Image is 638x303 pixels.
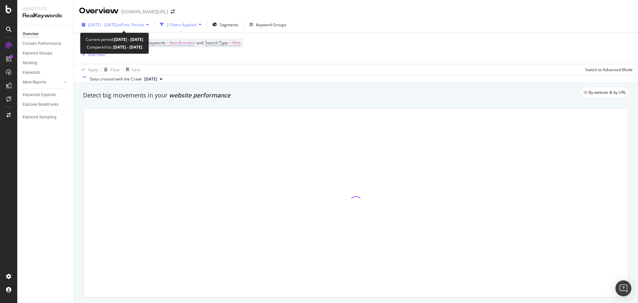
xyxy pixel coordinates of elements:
span: Search Type [205,40,228,46]
b: [DATE] - [DATE] [112,44,142,50]
div: Keyword Groups [23,50,52,57]
div: Compared to: [87,43,142,51]
button: [DATE] [142,75,165,83]
div: Switch to Advanced Mode [585,67,633,73]
div: Analytics [23,5,68,12]
button: Apply [79,64,98,75]
button: [DATE] - [DATE]vsPrev. Period [79,19,152,30]
div: Open Intercom Messenger [615,280,631,296]
div: Data crossed with the Crawl [90,76,142,82]
a: Keywords Explorer [23,91,69,98]
div: Save [132,67,141,73]
button: Add Filter [79,51,106,59]
div: Apply [88,67,98,73]
span: = [229,40,231,46]
div: RealKeywords [23,12,68,20]
span: 2025 May. 5th [144,76,157,82]
button: Clear [101,64,120,75]
a: Keyword Sampling [23,114,69,121]
a: Keywords [23,69,69,76]
span: Web [232,38,241,48]
div: More Reports [23,79,46,86]
div: Keywords [23,69,40,76]
button: Segments [210,19,241,30]
div: 2 Filters Applied [166,22,196,28]
span: and [196,40,203,46]
div: Clear [110,67,120,73]
span: = [166,40,169,46]
button: Save [123,64,141,75]
span: Keywords [148,40,165,46]
div: Overview [23,31,39,38]
div: Ranking [23,60,37,67]
a: Explorer Bookmarks [23,101,69,108]
div: [DOMAIN_NAME][URL] [121,8,168,15]
a: Keyword Groups [23,50,69,57]
div: Keyword Groups [256,22,286,28]
div: legacy label [581,88,629,97]
button: Switch to Advanced Mode [583,64,633,75]
span: [DATE] - [DATE] [88,22,117,28]
div: Explorer Bookmarks [23,101,58,108]
span: Non-Branded [170,38,195,48]
div: arrow-right-arrow-left [171,9,175,14]
a: Ranking [23,60,69,67]
span: By website & by URL [588,90,626,94]
div: Current period: [86,36,143,43]
a: Content Performance [23,40,69,47]
a: More Reports [23,79,62,86]
div: Keyword Sampling [23,114,56,121]
span: Segments [220,22,238,28]
div: Overview [79,5,119,17]
div: Keywords Explorer [23,91,56,98]
span: vs Prev. Period [117,22,144,28]
button: 2 Filters Applied [157,19,204,30]
div: Add Filter [88,52,106,58]
div: Content Performance [23,40,61,47]
button: Keyword Groups [247,19,289,30]
b: [DATE] - [DATE] [114,37,143,42]
a: Overview [23,31,69,38]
